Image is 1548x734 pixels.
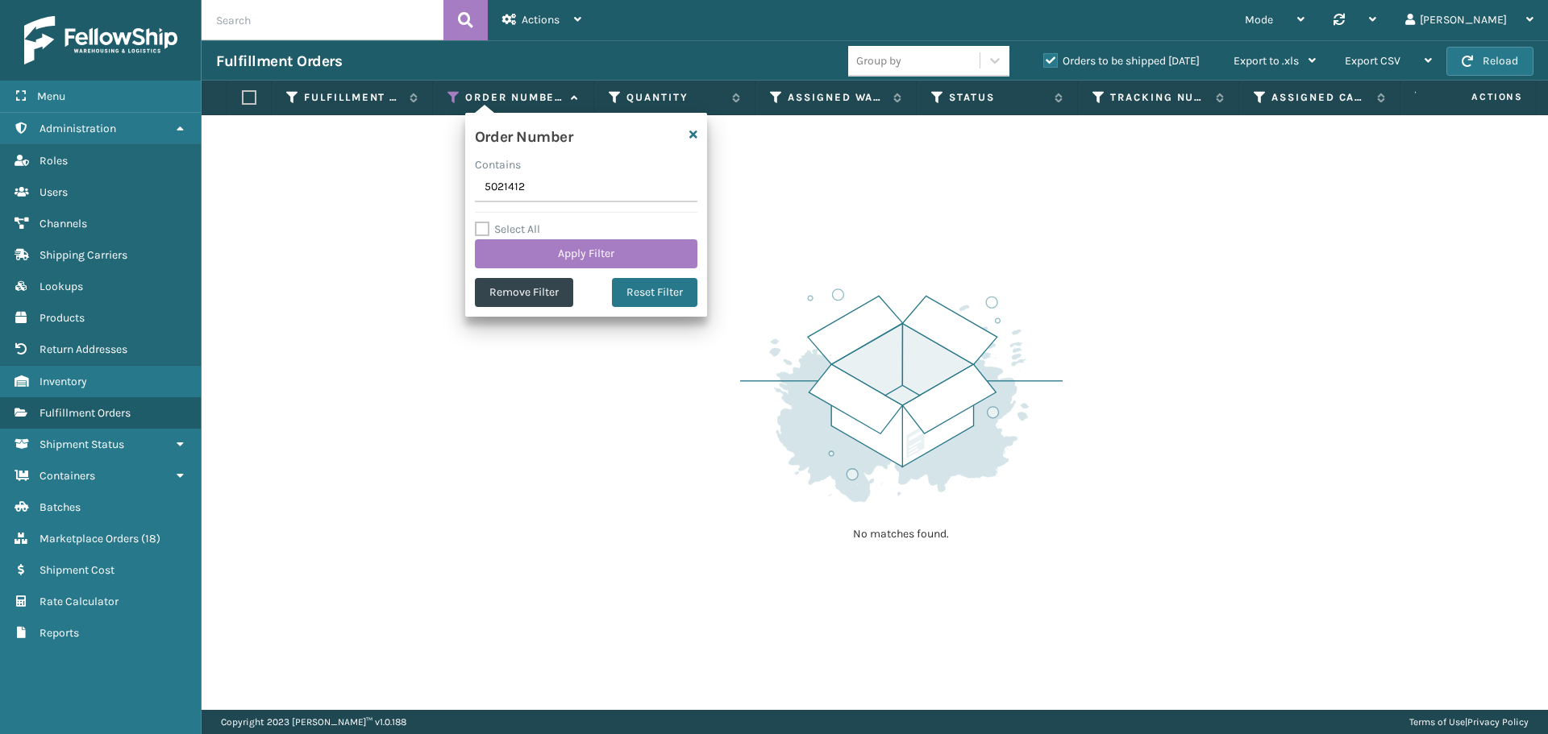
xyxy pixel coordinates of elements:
span: Rate Calculator [40,595,119,608]
span: Lookups [40,280,83,293]
label: Fulfillment Order Id [304,90,402,105]
span: Export CSV [1345,54,1400,68]
span: Reports [40,626,79,640]
span: Shipment Cost [40,563,114,577]
span: Roles [40,154,68,168]
label: Order Number [465,90,563,105]
button: Remove Filter [475,278,573,307]
span: Users [40,185,68,199]
div: | [1409,710,1529,734]
button: Reload [1446,47,1533,76]
span: Menu [37,89,65,103]
span: Channels [40,217,87,230]
span: Actions [1421,84,1533,110]
label: Assigned Carrier Service [1271,90,1369,105]
span: Containers [40,469,95,483]
h3: Fulfillment Orders [216,52,342,71]
label: Assigned Warehouse [788,90,885,105]
span: Shipping Carriers [40,248,127,262]
span: Fulfillment Orders [40,406,131,420]
input: Type the text you wish to filter on [475,173,697,202]
span: Return Addresses [40,342,127,356]
button: Reset Filter [612,278,697,307]
span: Administration [40,122,116,135]
span: Batches [40,500,81,514]
p: Copyright 2023 [PERSON_NAME]™ v 1.0.188 [221,710,406,734]
span: Inventory [40,375,87,388]
span: ( 18 ) [141,532,160,545]
span: Export to .xls [1234,54,1299,68]
img: logo [24,16,177,64]
span: Products [40,311,85,325]
label: Tracking Number [1110,90,1208,105]
label: Orders to be shipped [DATE] [1043,54,1200,68]
h4: Order Number [475,122,572,147]
span: Marketplace Orders [40,532,139,545]
a: Terms of Use [1409,716,1465,728]
span: Mode [1245,13,1273,27]
span: Actions [522,13,560,27]
label: Quantity [626,90,724,105]
div: Group by [856,52,901,69]
label: Status [949,90,1047,105]
a: Privacy Policy [1467,716,1529,728]
label: Contains [475,156,521,173]
span: Shipment Status [40,437,124,451]
label: Select All [475,222,540,236]
button: Apply Filter [475,239,697,268]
